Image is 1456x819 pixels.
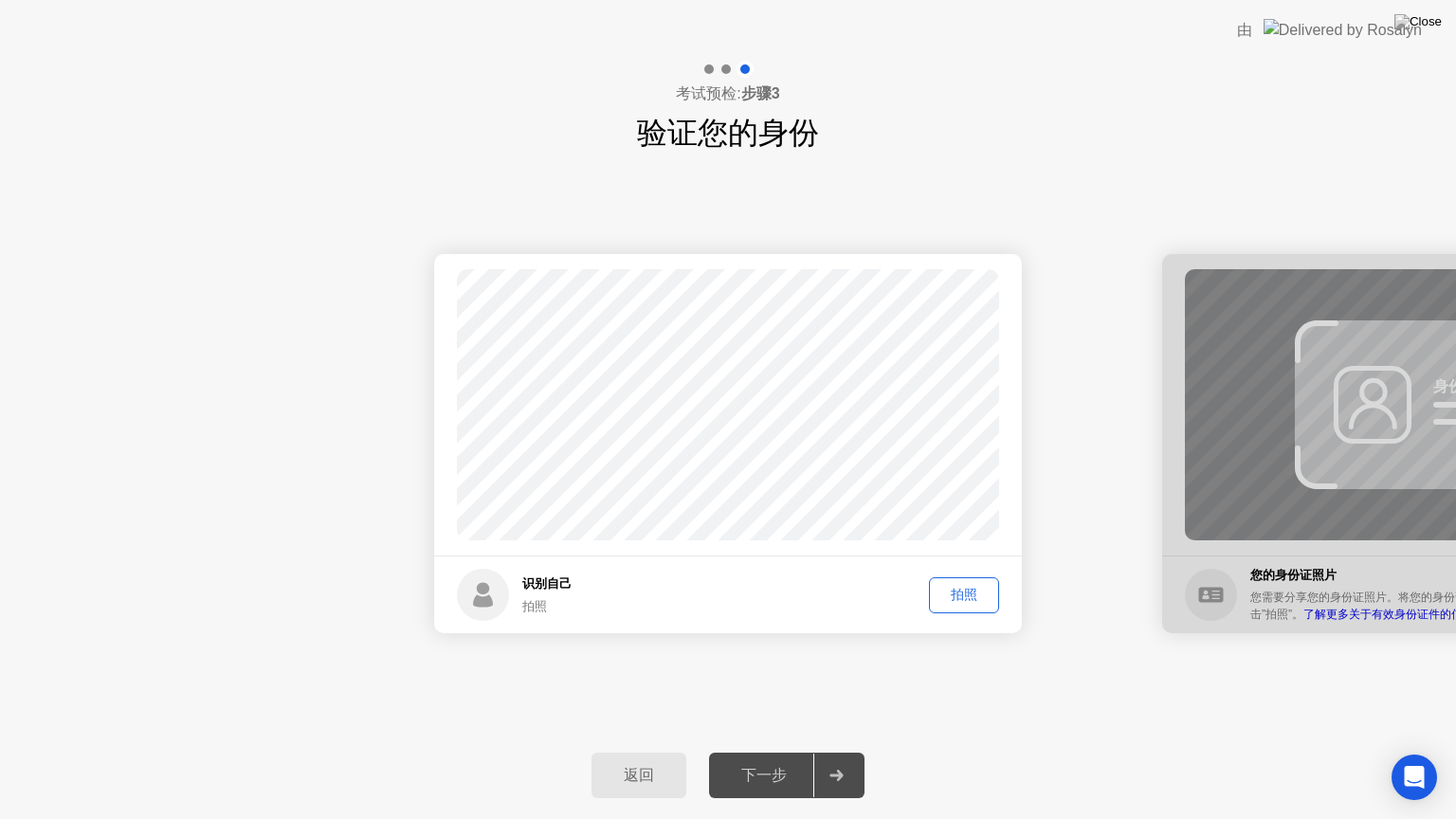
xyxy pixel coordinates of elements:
[1237,19,1252,42] div: 由
[637,110,819,155] h1: 验证您的身份
[1392,755,1437,800] div: Open Intercom Messenger
[936,586,992,604] div: 拍照
[709,753,864,798] button: 下一步
[741,85,780,101] b: 步骤3
[1264,19,1422,41] img: Delivered by Rosalyn
[522,597,572,615] div: 拍照
[591,753,686,798] button: 返回
[522,574,572,593] h5: 识别自己
[597,766,681,786] div: 返回
[929,577,999,613] button: 拍照
[1394,14,1442,29] img: Close
[715,766,813,786] div: 下一步
[676,82,779,105] h4: 考试预检:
